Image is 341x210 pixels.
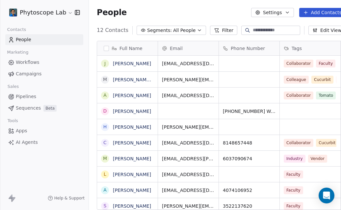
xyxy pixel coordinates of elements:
span: Collaborator [284,60,313,67]
span: 4074106952 [223,187,275,194]
span: Workflows [16,59,39,66]
span: Faculty [284,202,303,210]
a: Workflows [5,57,83,68]
span: Contacts [4,25,29,35]
span: Campaigns [16,70,41,77]
span: Cucurbit [311,76,333,84]
a: [PERSON_NAME] [113,156,151,161]
span: 12 Contacts [97,26,128,34]
div: L [104,171,106,178]
span: Colleague [284,76,309,84]
a: [PERSON_NAME] [113,61,151,66]
img: SK%20Logo%204k.jpg [9,9,17,16]
span: [PERSON_NAME][EMAIL_ADDRESS][DOMAIN_NAME] [162,76,215,83]
span: Tomato [316,92,336,99]
div: Email [158,41,219,55]
span: [PERSON_NAME][EMAIL_ADDRESS][DOMAIN_NAME] [162,124,215,130]
span: [EMAIL_ADDRESS][PERSON_NAME][DOMAIN_NAME] [162,155,215,162]
div: grid [97,56,158,210]
span: People [97,8,127,17]
a: [PERSON_NAME] [113,188,151,193]
span: Help & Support [54,196,85,201]
span: People [16,36,31,43]
a: [PERSON_NAME] [113,203,151,209]
button: Filter [210,26,237,35]
a: [PERSON_NAME] [113,93,151,98]
div: A [103,92,107,99]
span: AI Agents [16,139,38,146]
span: Pipelines [16,93,36,100]
a: [PERSON_NAME] [113,140,151,145]
span: [PHONE_NUMBER] Work Cell: [PHONE_NUMBER] [223,108,275,115]
span: Sequences [16,105,41,112]
span: Phytoscope Lab [20,8,66,17]
span: Apps [16,127,27,134]
span: [EMAIL_ADDRESS][DOMAIN_NAME] [162,92,215,99]
span: Cucurbit [316,139,338,147]
a: Campaigns [5,68,83,79]
span: All People [173,27,196,34]
span: Phone Number [231,45,265,52]
a: [PERSON_NAME] [113,124,151,130]
span: 8148657448 [223,140,275,146]
span: Faculty [316,60,335,67]
span: Tools [5,116,21,126]
span: Faculty [284,171,303,178]
div: J [104,60,106,67]
span: [PERSON_NAME][EMAIL_ADDRESS][PERSON_NAME][DOMAIN_NAME] [162,203,215,209]
div: A [103,187,107,194]
div: Phone Number [219,41,279,55]
span: Collaborator [284,139,313,147]
div: Tags [280,41,340,55]
span: Tags [292,45,302,52]
span: [EMAIL_ADDRESS][DOMAIN_NAME] [162,60,215,67]
button: Phytoscope Lab [8,7,70,18]
span: Vendor [308,155,327,163]
span: Marketing [4,47,31,57]
a: SequencesBeta [5,103,83,114]
span: 6037090674 [223,155,275,162]
span: Beta [43,105,57,112]
a: Pipelines [5,91,83,102]
a: [PERSON_NAME] [PERSON_NAME] [113,77,191,82]
div: M [103,76,107,83]
span: Full Name [119,45,143,52]
span: [EMAIL_ADDRESS][DOMAIN_NAME] [162,187,215,194]
div: S [104,202,107,209]
span: Segments: [147,27,172,34]
div: Full Name [97,41,158,55]
span: 3522137620 [223,203,275,209]
span: Sales [5,82,22,92]
a: AI Agents [5,137,83,148]
span: Collaborator [284,92,313,99]
div: C [103,139,107,146]
a: People [5,34,83,45]
button: Settings [251,8,294,17]
a: [PERSON_NAME] [113,172,151,177]
a: Apps [5,125,83,136]
div: H [103,123,107,130]
span: Industry [284,155,305,163]
a: Help & Support [48,196,85,201]
a: [PERSON_NAME] [113,109,151,114]
span: [EMAIL_ADDRESS][DOMAIN_NAME] [162,171,215,178]
span: Faculty [284,186,303,194]
div: M [103,155,107,162]
div: Open Intercom Messenger [319,188,334,203]
span: [EMAIL_ADDRESS][DOMAIN_NAME] [162,140,215,146]
div: D [103,108,107,115]
span: Email [170,45,183,52]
